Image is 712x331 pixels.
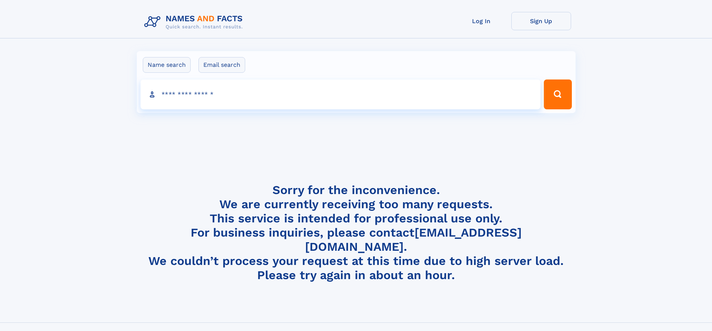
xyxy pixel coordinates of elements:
[511,12,571,30] a: Sign Up
[143,57,191,73] label: Name search
[141,12,249,32] img: Logo Names and Facts
[141,183,571,282] h4: Sorry for the inconvenience. We are currently receiving too many requests. This service is intend...
[451,12,511,30] a: Log In
[141,79,541,109] input: search input
[198,57,245,73] label: Email search
[305,225,522,254] a: [EMAIL_ADDRESS][DOMAIN_NAME]
[544,79,571,109] button: Search Button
